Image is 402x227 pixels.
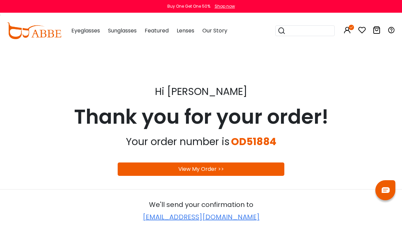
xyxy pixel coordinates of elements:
span: Lenses [177,27,194,34]
a: View My Order >> [178,165,224,173]
img: chat [382,187,390,193]
a: Shop now [211,3,235,9]
div: Your order number is [126,132,231,152]
span: Sunglasses [108,27,137,34]
span: Our Story [202,27,227,34]
span: Featured [145,27,169,34]
div: Buy One Get One 50% [167,3,210,9]
span: Eyeglasses [71,27,100,34]
div: OD51884 [231,132,276,152]
img: abbeglasses.com [7,22,61,39]
div: Shop now [215,3,235,9]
